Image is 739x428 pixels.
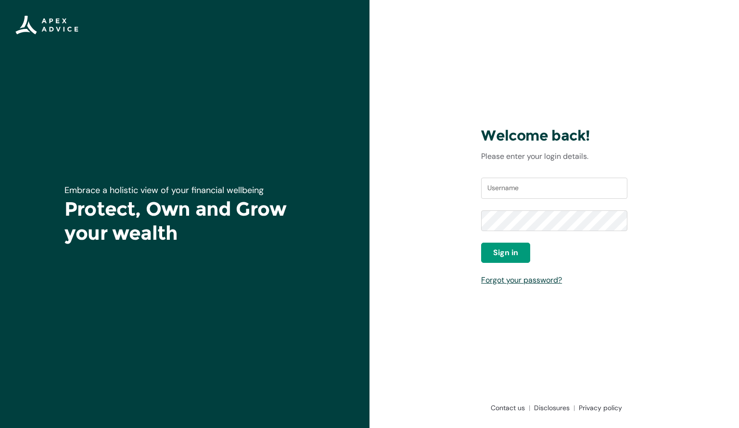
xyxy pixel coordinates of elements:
[64,197,305,245] h1: Protect, Own and Grow your wealth
[64,184,264,196] span: Embrace a holistic view of your financial wellbeing
[481,275,562,285] a: Forgot your password?
[481,127,627,145] h3: Welcome back!
[493,247,518,259] span: Sign in
[530,403,575,413] a: Disclosures
[15,15,78,35] img: Apex Advice Group
[481,178,627,199] input: Username
[481,243,530,263] button: Sign in
[487,403,530,413] a: Contact us
[575,403,622,413] a: Privacy policy
[481,151,627,162] p: Please enter your login details.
